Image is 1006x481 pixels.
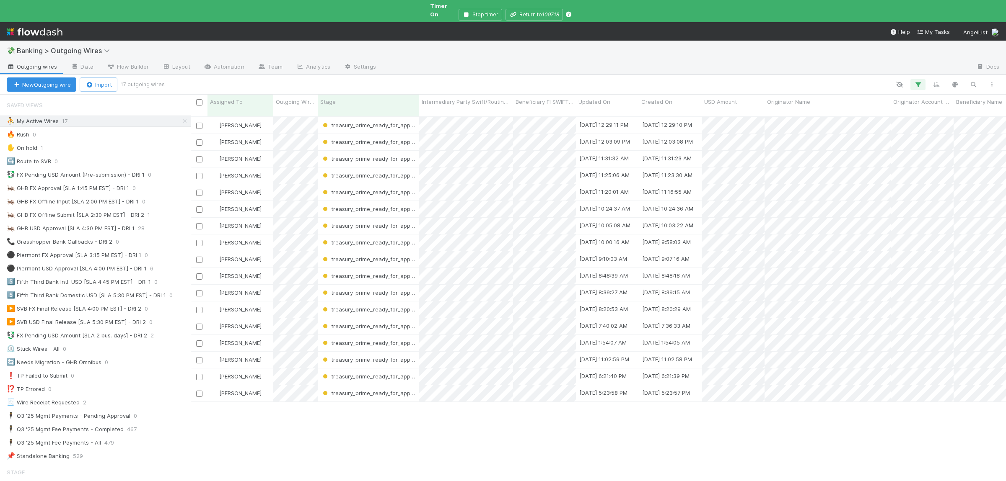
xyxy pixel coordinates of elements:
[219,340,262,346] span: [PERSON_NAME]
[7,451,70,461] div: Standalone Banking
[211,221,262,230] div: [PERSON_NAME]
[321,238,415,247] div: treasury_prime_ready_for_approval
[579,221,630,229] div: [DATE] 10:05:08 AM
[642,322,690,330] div: [DATE] 7:36:33 AM
[219,222,262,229] span: [PERSON_NAME]
[7,77,76,92] button: NewOutgoing wire
[321,373,423,380] span: treasury_prime_ready_for_approval
[321,154,415,163] div: treasury_prime_ready_for_approval
[767,98,810,106] span: Originator Name
[542,11,559,18] i: 109718
[211,189,218,195] img: avatar_55b415e2-df6a-4422-95b4-4512075a58f2.png
[321,205,415,213] div: treasury_prime_ready_for_approval
[211,255,262,263] div: [PERSON_NAME]
[211,122,218,129] img: avatar_55b415e2-df6a-4422-95b4-4512075a58f2.png
[219,122,262,129] span: [PERSON_NAME]
[7,156,51,167] div: Route to SVB
[579,121,628,129] div: [DATE] 12:29:11 PM
[641,98,672,106] span: Created On
[196,324,202,330] input: Toggle Row Selected
[219,139,262,145] span: [PERSON_NAME]
[7,357,101,368] div: Needs Migration - GHB Omnibus
[211,389,262,397] div: [PERSON_NAME]
[917,28,950,36] a: My Tasks
[196,290,202,296] input: Toggle Row Selected
[196,139,202,146] input: Toggle Row Selected
[970,61,1006,74] a: Docs
[219,373,262,380] span: [PERSON_NAME]
[642,288,690,296] div: [DATE] 8:39:15 AM
[579,322,627,330] div: [DATE] 7:40:02 AM
[219,155,262,162] span: [PERSON_NAME]
[211,340,218,346] img: avatar_55b415e2-df6a-4422-95b4-4512075a58f2.png
[7,144,15,151] span: ✋
[579,355,629,363] div: [DATE] 11:02:59 PM
[219,172,262,179] span: [PERSON_NAME]
[211,188,262,196] div: [PERSON_NAME]
[578,98,610,106] span: Updated On
[211,272,262,280] div: [PERSON_NAME]
[211,356,218,363] img: avatar_55b415e2-df6a-4422-95b4-4512075a58f2.png
[7,263,147,274] div: Piermont USD Approval [SLA 4:00 PM EST] - DRI 1
[893,98,952,106] span: Originator Account Number
[337,61,383,74] a: Settings
[321,356,423,363] span: treasury_prime_ready_for_approval
[7,464,25,481] span: Stage
[7,237,112,247] div: Grasshopper Bank Callbacks - DRI 2
[80,77,117,92] button: Import
[991,28,999,36] img: avatar_55b415e2-df6a-4422-95b4-4512075a58f2.png
[321,121,415,129] div: treasury_prime_ready_for_approval
[642,305,691,313] div: [DATE] 8:20:29 AM
[321,306,423,313] span: treasury_prime_ready_for_approval
[211,339,262,347] div: [PERSON_NAME]
[219,323,262,329] span: [PERSON_NAME]
[219,390,262,396] span: [PERSON_NAME]
[196,340,202,347] input: Toggle Row Selected
[642,355,692,363] div: [DATE] 11:02:58 PM
[211,239,218,246] img: avatar_55b415e2-df6a-4422-95b4-4512075a58f2.png
[196,173,202,179] input: Toggle Row Selected
[7,370,67,381] div: TP Failed to Submit
[211,390,218,396] img: avatar_55b415e2-df6a-4422-95b4-4512075a58f2.png
[7,278,15,285] span: 5️⃣
[7,265,15,272] span: ⚫
[642,271,690,280] div: [DATE] 8:48:18 AM
[211,138,262,146] div: [PERSON_NAME]
[7,385,15,392] span: ⁉️
[219,189,262,195] span: [PERSON_NAME]
[132,183,144,193] span: 0
[7,412,15,419] span: 🕴️
[7,171,15,178] span: 💱
[148,170,160,180] span: 0
[642,372,690,380] div: [DATE] 6:21:39 PM
[134,411,145,421] span: 0
[579,271,628,280] div: [DATE] 8:48:39 AM
[211,222,218,229] img: avatar_55b415e2-df6a-4422-95b4-4512075a58f2.png
[321,289,423,296] span: treasury_prime_ready_for_approval
[321,372,415,381] div: treasury_prime_ready_for_approval
[7,345,15,352] span: ⏲️
[196,240,202,246] input: Toggle Row Selected
[642,204,693,213] div: [DATE] 10:24:36 AM
[7,97,43,113] span: Saved Views
[150,330,162,341] span: 2
[459,9,502,21] button: Stop timer
[211,373,218,380] img: avatar_55b415e2-df6a-4422-95b4-4512075a58f2.png
[142,196,154,207] span: 0
[321,340,423,346] span: treasury_prime_ready_for_approval
[211,154,262,163] div: [PERSON_NAME]
[704,98,737,106] span: USD Amount
[579,137,630,146] div: [DATE] 12:03:09 PM
[321,255,415,263] div: treasury_prime_ready_for_approval
[579,255,627,263] div: [DATE] 9:10:03 AM
[321,355,415,364] div: treasury_prime_ready_for_approval
[219,206,262,212] span: [PERSON_NAME]
[7,290,166,301] div: Fifth Third Bank Domestic USD [SLA 5:30 PM EST] - DRI 1
[211,322,262,330] div: [PERSON_NAME]
[7,397,80,408] div: Wire Receipt Requested
[211,288,262,297] div: [PERSON_NAME]
[321,188,415,196] div: treasury_prime_ready_for_approval
[63,344,75,354] span: 0
[196,257,202,263] input: Toggle Row Selected
[219,239,262,246] span: [PERSON_NAME]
